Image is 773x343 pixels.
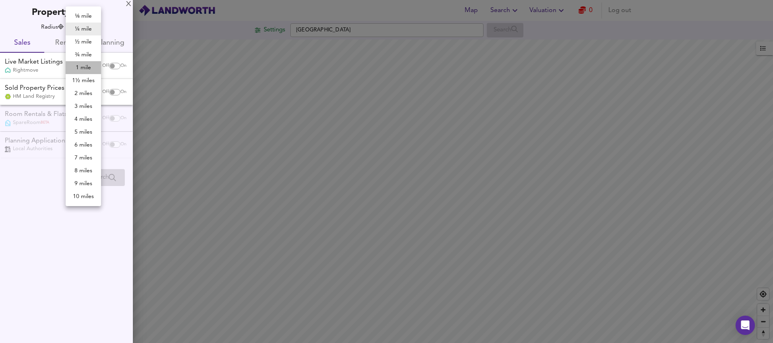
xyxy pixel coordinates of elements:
[66,74,101,87] li: 1½ miles
[66,177,101,190] li: 9 miles
[66,10,101,23] li: ⅛ mile
[66,23,101,35] li: ¼ mile
[66,190,101,203] li: 10 miles
[66,35,101,48] li: ½ mile
[66,151,101,164] li: 7 miles
[66,113,101,126] li: 4 miles
[66,100,101,113] li: 3 miles
[66,61,101,74] li: 1 mile
[66,126,101,138] li: 5 miles
[66,164,101,177] li: 8 miles
[736,316,755,335] div: Open Intercom Messenger
[66,48,101,61] li: ¾ mile
[66,138,101,151] li: 6 miles
[66,87,101,100] li: 2 miles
